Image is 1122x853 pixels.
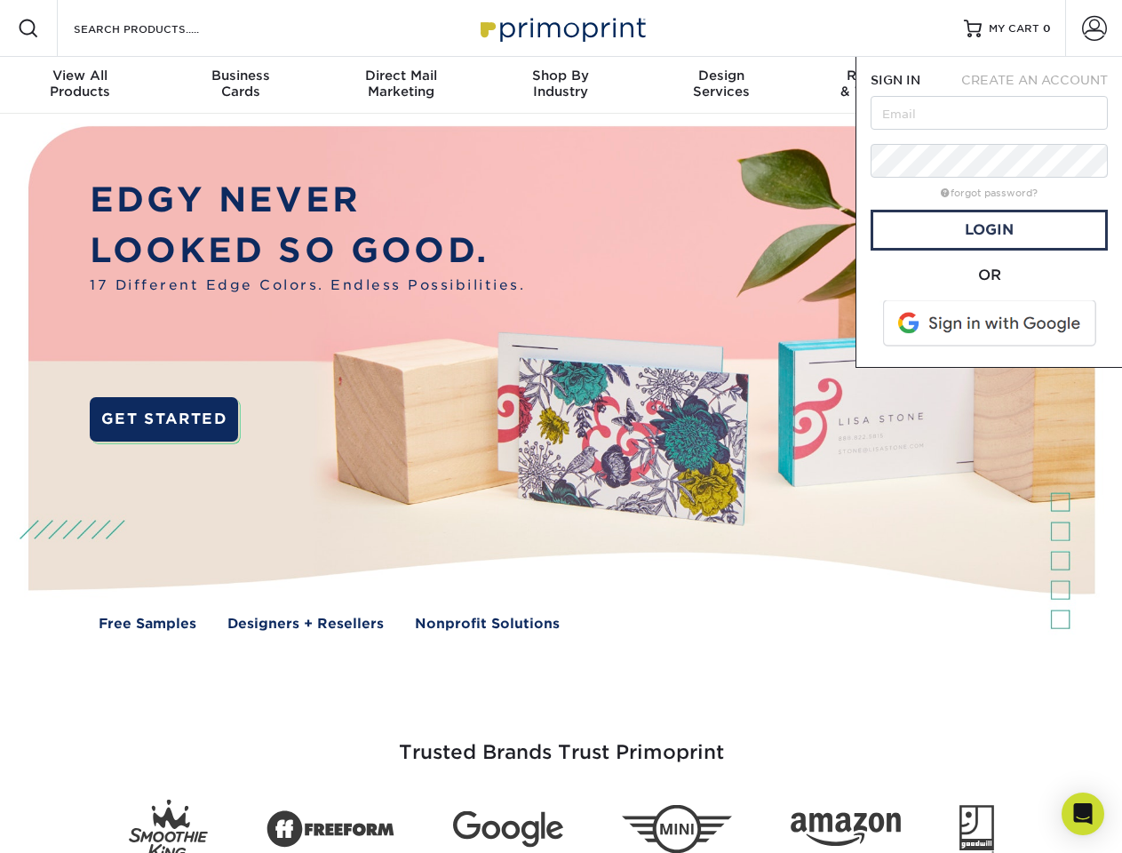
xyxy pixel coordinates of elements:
div: & Templates [801,68,961,100]
a: Resources& Templates [801,57,961,114]
span: Design [641,68,801,84]
input: SEARCH PRODUCTS..... [72,18,245,39]
p: LOOKED SO GOOD. [90,226,525,276]
span: Business [160,68,320,84]
a: DesignServices [641,57,801,114]
div: Marketing [321,68,481,100]
a: Login [871,210,1108,251]
a: Free Samples [99,614,196,634]
a: Shop ByIndustry [481,57,641,114]
a: Designers + Resellers [227,614,384,634]
iframe: Google Customer Reviews [4,799,151,847]
a: BusinessCards [160,57,320,114]
span: MY CART [989,21,1039,36]
div: Cards [160,68,320,100]
img: Amazon [791,813,901,847]
span: Resources [801,68,961,84]
img: Primoprint [473,9,650,47]
img: Google [453,811,563,848]
div: Industry [481,68,641,100]
p: EDGY NEVER [90,175,525,226]
img: Goodwill [959,805,994,853]
a: GET STARTED [90,397,238,442]
span: CREATE AN ACCOUNT [961,73,1108,87]
a: Direct MailMarketing [321,57,481,114]
div: OR [871,265,1108,286]
span: SIGN IN [871,73,920,87]
span: Direct Mail [321,68,481,84]
span: 17 Different Edge Colors. Endless Possibilities. [90,275,525,296]
h3: Trusted Brands Trust Primoprint [42,698,1081,785]
a: Nonprofit Solutions [415,614,560,634]
span: 0 [1043,22,1051,35]
div: Services [641,68,801,100]
span: Shop By [481,68,641,84]
a: forgot password? [941,187,1038,199]
div: Open Intercom Messenger [1062,793,1104,835]
input: Email [871,96,1108,130]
